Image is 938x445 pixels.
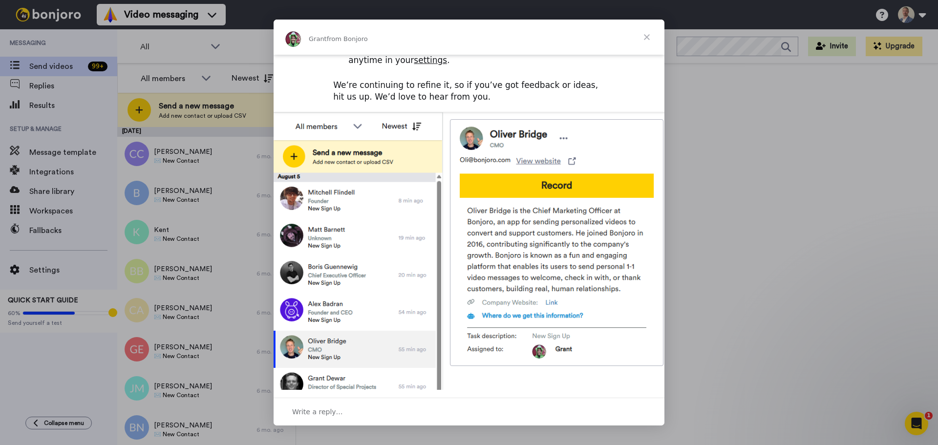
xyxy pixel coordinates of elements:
span: Grant [309,35,327,42]
div: Open conversation and reply [274,398,664,425]
span: Write a reply… [292,405,343,418]
span: Close [629,20,664,55]
img: Profile image for Grant [285,31,301,47]
span: from Bonjoro [327,35,368,42]
div: We’re continuing to refine it, so if you’ve got feedback or ideas, hit us up. We’d love to hear f... [333,80,605,103]
a: settings [414,55,447,65]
